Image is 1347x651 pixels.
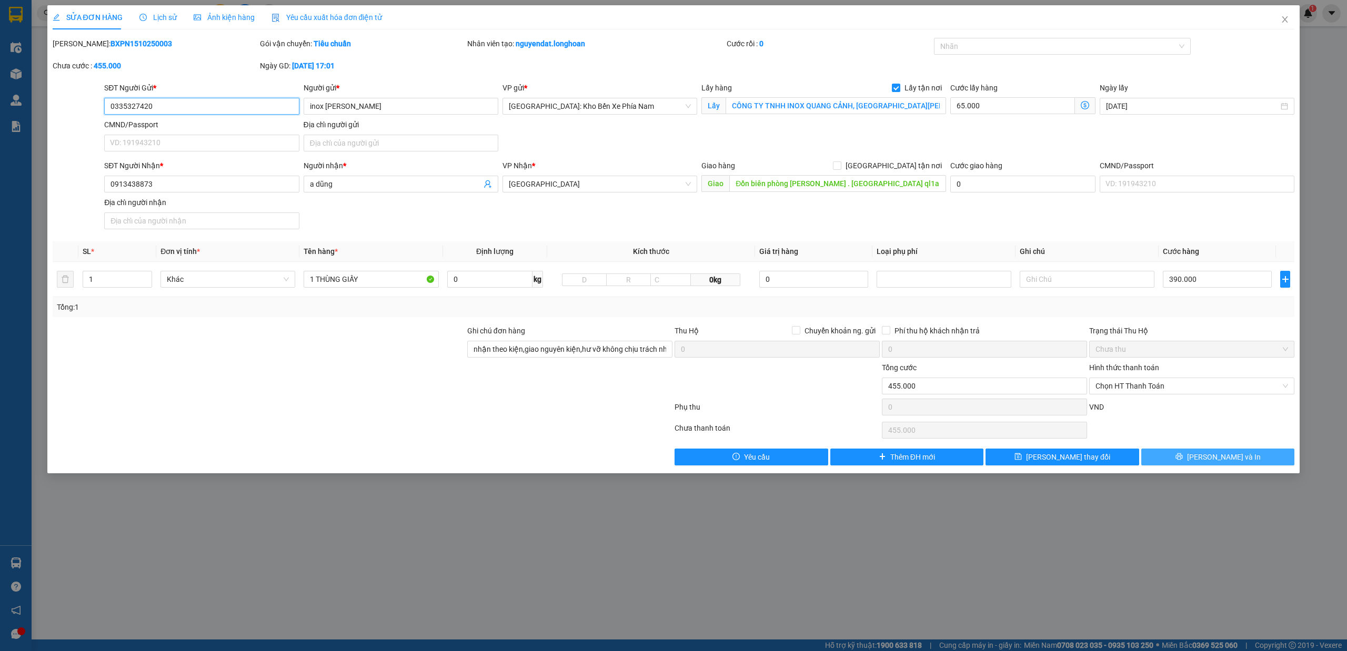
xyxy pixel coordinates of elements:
span: Kích thước [633,247,669,256]
input: R [606,273,651,286]
input: Ghi chú đơn hàng [467,341,672,358]
th: Ghi chú [1016,241,1159,262]
span: [GEOGRAPHIC_DATA] tận nơi [841,160,946,171]
div: [PERSON_NAME]: [53,38,258,49]
span: Giao [701,175,729,192]
span: plus [879,453,886,461]
input: VD: Bàn, Ghế [304,271,438,288]
span: Nha Trang: Kho Bến Xe Phía Nam [509,98,691,114]
button: delete [57,271,74,288]
span: Đơn vị tính [160,247,200,256]
button: plus [1280,271,1290,288]
div: VP gửi [502,82,697,94]
input: Ghi Chú [1020,271,1154,288]
div: CMND/Passport [104,119,299,130]
span: Ảnh kiện hàng [194,13,255,22]
label: Cước lấy hàng [950,84,998,92]
input: Lấy tận nơi [726,97,946,114]
span: Tổng cước [882,363,917,372]
button: printer[PERSON_NAME] và In [1141,449,1295,465]
span: Phí thu hộ khách nhận trả [890,325,984,337]
div: Người nhận [304,160,498,171]
div: Phụ thu [673,401,881,420]
div: SĐT Người Nhận [104,160,299,171]
span: VND [1089,403,1104,411]
span: printer [1175,453,1183,461]
label: Cước giao hàng [950,161,1002,170]
b: Tiêu chuẩn [314,39,351,48]
button: exclamation-circleYêu cầu [675,449,828,465]
span: Lịch sử [139,13,177,22]
span: plus [1281,275,1290,283]
span: Định lượng [476,247,514,256]
span: Chưa thu [1095,341,1288,357]
input: Cước giao hàng [950,176,1095,192]
label: Ngày lấy [1100,84,1128,92]
span: Thu Hộ [675,327,699,335]
span: SL [83,247,91,256]
input: Địa chỉ của người nhận [104,212,299,229]
span: Lấy tận nơi [900,82,946,94]
span: kg [532,271,543,288]
b: [DATE] 17:01 [292,62,335,70]
button: save[PERSON_NAME] thay đổi [986,449,1139,465]
input: C [650,273,691,286]
span: save [1014,453,1022,461]
span: Lấy hàng [701,84,732,92]
span: Chuyển khoản ng. gửi [800,325,880,337]
span: Thêm ĐH mới [890,451,935,463]
input: Dọc đường [729,175,946,192]
div: Chưa thanh toán [673,422,881,441]
th: Loại phụ phí [872,241,1016,262]
label: Ghi chú đơn hàng [467,327,525,335]
div: Địa chỉ người gửi [304,119,498,130]
input: Ngày lấy [1106,100,1279,112]
span: Yêu cầu [744,451,770,463]
div: Trạng thái Thu Hộ [1089,325,1294,337]
div: Nhân viên tạo: [467,38,725,49]
button: plusThêm ĐH mới [830,449,984,465]
span: dollar-circle [1081,101,1089,109]
span: clock-circle [139,14,147,21]
input: Địa chỉ của người gửi [304,135,498,151]
span: Tên hàng [304,247,338,256]
b: 0 [759,39,763,48]
b: BXPN1510250003 [110,39,172,48]
span: Khác [167,271,289,287]
span: picture [194,14,201,21]
span: Chọn HT Thanh Toán [1095,378,1288,394]
span: Giá trị hàng [759,247,798,256]
div: Ngày GD: [260,60,465,72]
label: Hình thức thanh toán [1089,363,1159,372]
button: Close [1270,5,1300,35]
b: 455.000 [94,62,121,70]
span: 0kg [691,273,740,286]
span: Giao hàng [701,161,735,170]
span: Yêu cầu xuất hóa đơn điện tử [272,13,383,22]
input: D [562,273,607,286]
span: Cước hàng [1163,247,1199,256]
div: SĐT Người Gửi [104,82,299,94]
span: edit [53,14,60,21]
div: Địa chỉ người nhận [104,197,299,208]
span: close [1281,15,1289,24]
span: [PERSON_NAME] thay đổi [1026,451,1110,463]
span: Lấy [701,97,726,114]
div: Cước rồi : [727,38,932,49]
div: Gói vận chuyển: [260,38,465,49]
img: icon [272,14,280,22]
span: VP Nhận [502,161,532,170]
b: nguyendat.longhoan [516,39,585,48]
div: Chưa cước : [53,60,258,72]
span: SỬA ĐƠN HÀNG [53,13,123,22]
span: exclamation-circle [732,453,740,461]
span: [PERSON_NAME] và In [1187,451,1261,463]
span: user-add [484,180,492,188]
div: CMND/Passport [1100,160,1294,171]
div: Tổng: 1 [57,301,519,313]
div: Người gửi [304,82,498,94]
span: Quảng Ngãi [509,176,691,192]
input: Cước lấy hàng [950,97,1075,114]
